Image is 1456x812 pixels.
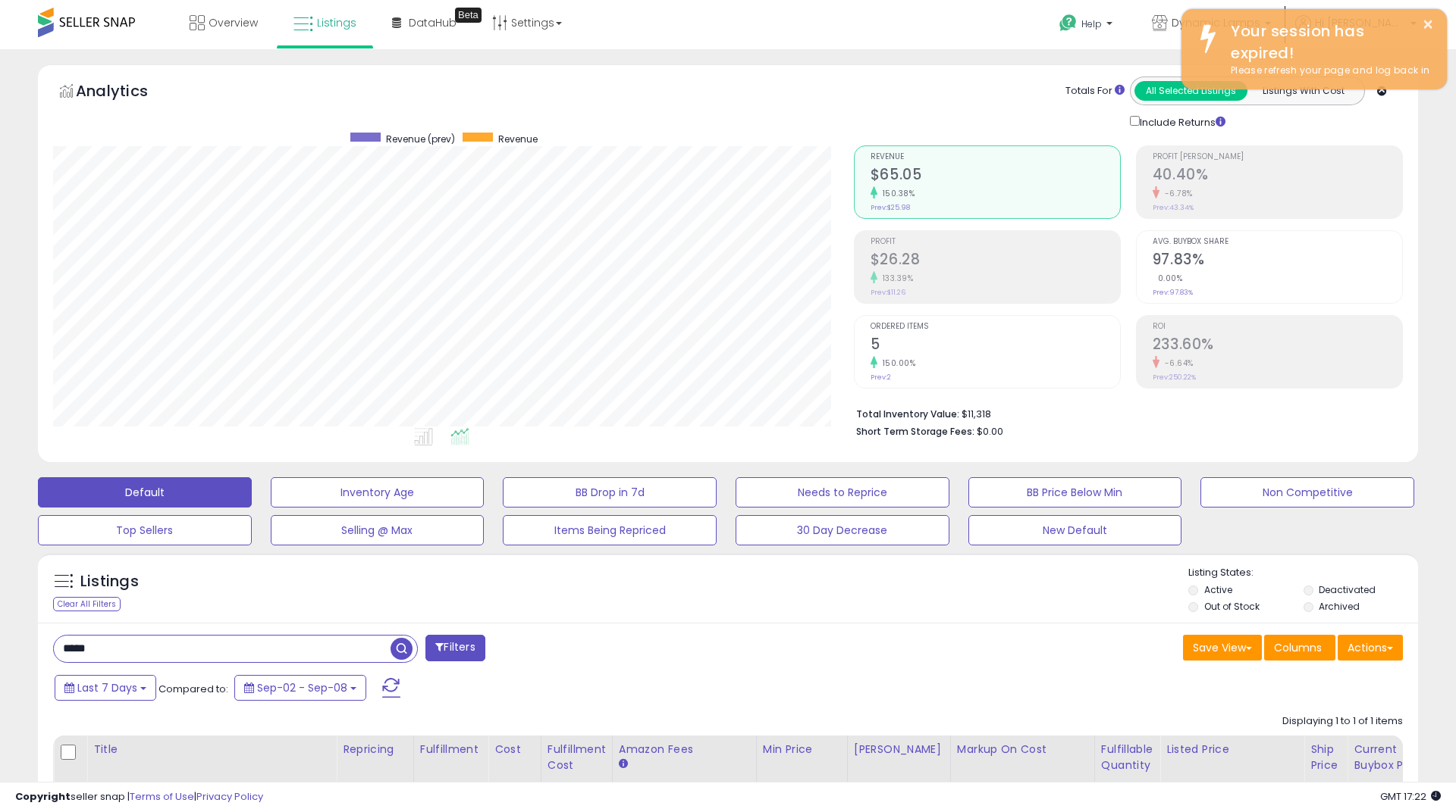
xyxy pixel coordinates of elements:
strong: Copyright [15,789,71,804]
div: Min Price [763,742,841,757]
label: Active [1204,583,1232,596]
b: Total Inventory Value: [856,408,959,420]
h5: Listings [80,571,139,592]
button: New Default [968,515,1182,545]
a: Privacy Policy [196,789,263,804]
div: Fulfillment [420,742,482,757]
span: Profit [PERSON_NAME] [1153,153,1402,161]
div: Tooltip anchor [455,8,482,23]
button: Actions [1338,635,1403,661]
small: 0.00% [1153,273,1183,284]
th: The percentage added to the cost of goods (COGS) that forms the calculator for Min & Max prices. [950,735,1094,795]
span: DataHub [409,15,457,30]
button: All Selected Listings [1134,81,1247,101]
div: Include Returns [1119,113,1244,130]
button: Save View [1183,635,1262,661]
span: Dynamic Lamps [1172,15,1260,30]
button: BB Drop in 7d [503,477,717,507]
button: Needs to Reprice [736,477,949,507]
div: Amazon Fees [619,742,750,757]
i: Get Help [1059,14,1078,33]
span: $0.00 [977,424,1003,439]
div: Title [93,742,330,757]
button: Selling @ Max [271,515,485,545]
h2: $65.05 [871,166,1120,186]
div: Fulfillment Cost [548,742,606,773]
button: × [1422,15,1434,34]
p: Listing States: [1188,566,1417,580]
div: Cost [494,742,535,757]
div: Repricing [343,742,407,757]
button: BB Price Below Min [968,477,1182,507]
span: ROI [1153,323,1402,331]
button: Listings With Cost [1247,81,1360,101]
label: Out of Stock [1204,600,1260,613]
small: Prev: $11.26 [871,288,905,297]
div: seller snap | | [15,790,263,804]
small: -6.64% [1159,358,1194,369]
span: Revenue [498,133,538,145]
li: $11,318 [856,404,1392,422]
div: Markup on Cost [957,742,1088,757]
div: Listed Price [1166,742,1298,757]
div: [PERSON_NAME] [854,742,944,757]
button: Sep-02 - Sep-08 [234,675,366,701]
button: Items Being Repriced [503,515,717,545]
span: Sep-02 - Sep-08 [257,680,347,695]
button: Non Competitive [1200,477,1414,507]
a: Terms of Use [130,789,194,804]
span: 2025-09-17 17:22 GMT [1380,789,1441,804]
label: Deactivated [1319,583,1376,596]
span: Revenue (prev) [386,133,455,145]
span: Revenue [871,153,1120,161]
small: Amazon Fees. [619,757,628,771]
button: 30 Day Decrease [736,515,949,545]
small: 150.00% [877,358,916,369]
span: Columns [1274,640,1322,655]
small: Prev: 43.34% [1153,203,1194,212]
b: Short Term Storage Fees: [856,425,974,438]
span: Ordered Items [871,323,1120,331]
button: Columns [1264,635,1335,661]
small: Prev: 2 [871,373,891,382]
button: Filters [425,635,485,661]
a: Help [1047,2,1128,49]
span: Overview [209,15,258,30]
h2: 5 [871,336,1120,356]
h2: $26.28 [871,251,1120,271]
div: Your session has expired! [1219,20,1436,64]
small: Prev: 97.83% [1153,288,1193,297]
div: Displaying 1 to 1 of 1 items [1282,714,1403,729]
div: Ship Price [1310,742,1341,773]
div: Current Buybox Price [1354,742,1432,773]
span: Compared to: [158,682,228,696]
button: Inventory Age [271,477,485,507]
small: -6.78% [1159,188,1193,199]
span: Avg. Buybox Share [1153,238,1402,246]
div: Totals For [1065,84,1125,98]
label: Archived [1319,600,1360,613]
div: Clear All Filters [53,597,121,611]
div: Fulfillable Quantity [1101,742,1153,773]
h2: 40.40% [1153,166,1402,186]
h5: Analytics [76,80,177,105]
h2: 97.83% [1153,251,1402,271]
h2: 233.60% [1153,336,1402,356]
small: Prev: 250.22% [1153,373,1196,382]
small: 150.38% [877,188,915,199]
span: Listings [317,15,356,30]
span: Help [1081,17,1102,30]
span: Profit [871,238,1120,246]
button: Default [38,477,252,507]
small: 133.39% [877,273,914,284]
small: Prev: $25.98 [871,203,910,212]
button: Top Sellers [38,515,252,545]
button: Last 7 Days [55,675,156,701]
div: Please refresh your page and log back in [1219,64,1436,78]
span: Last 7 Days [77,680,137,695]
